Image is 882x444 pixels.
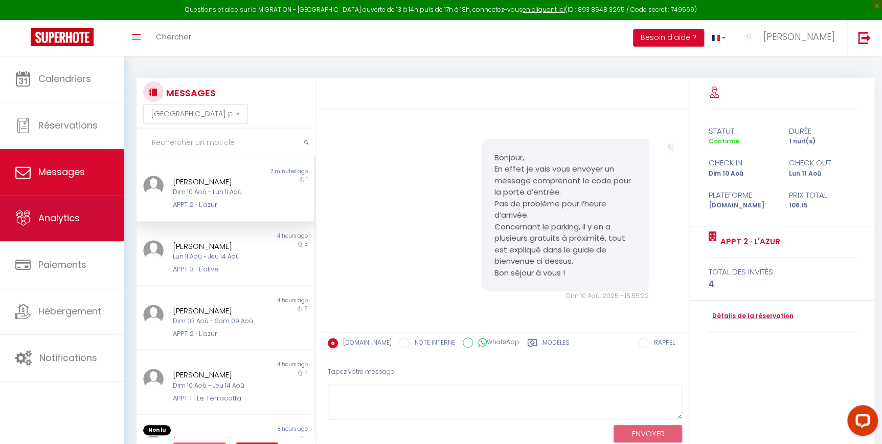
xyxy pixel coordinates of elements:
[614,425,682,443] button: ENVOYER
[702,169,782,179] div: Dim 10 Aoû
[648,338,674,349] label: RAPPEL
[305,240,308,248] span: 3
[173,240,263,252] div: [PERSON_NAME]
[494,152,636,279] pre: Bonjour, En effet je vais vous envoyer un message comprenant le code pour la porte d’entrée. Pas ...
[338,338,392,349] label: [DOMAIN_NAME]
[225,232,314,240] div: 4 hours ago
[716,236,780,248] a: APPT 2 · L'azur
[782,157,863,169] div: check out
[164,81,216,104] h3: MESSAGES
[708,266,856,278] div: total des invités
[143,305,164,325] img: ...
[306,435,308,443] span: 1
[143,425,171,435] span: Non lu
[633,29,704,47] button: Besoin d'aide ?
[173,329,263,339] div: APPT 2 · L'azur
[733,20,847,56] a: ... [PERSON_NAME]
[173,369,263,381] div: [PERSON_NAME]
[173,305,263,317] div: [PERSON_NAME]
[156,31,191,42] span: Chercher
[38,165,85,178] span: Messages
[708,278,856,290] div: 4
[702,125,782,137] div: statut
[410,338,455,349] label: NOTE INTERNE
[173,264,263,274] div: APPT 3 · L'olive
[304,305,308,312] span: 6
[173,252,263,262] div: Lun 11 Aoû - Jeu 14 Aoû
[225,167,314,176] div: 7 minutes ago
[305,369,308,376] span: 4
[173,381,263,391] div: Dim 10 Aoû - Jeu 14 Aoû
[782,201,863,210] div: 106.15
[741,29,756,45] img: ...
[306,176,308,183] span: 1
[173,316,263,326] div: Dim 03 Aoû - Sam 09 Aoû
[39,351,97,364] span: Notifications
[143,369,164,389] img: ...
[702,157,782,169] div: check in
[173,176,263,188] div: [PERSON_NAME]
[482,291,649,301] div: Dim 10 Aoû. 2025 - 15:55:22
[782,189,863,201] div: Prix total
[225,361,314,369] div: 4 hours ago
[225,297,314,305] div: 4 hours ago
[137,129,315,157] input: Rechercher un mot clé
[702,189,782,201] div: Plateforme
[173,200,263,210] div: APPT 2 · L'azur
[31,28,94,46] img: Super Booking
[858,31,871,44] img: logout
[143,240,164,261] img: ...
[702,201,782,210] div: [DOMAIN_NAME]
[328,360,682,385] div: Tapez votre message
[38,72,91,85] span: Calendriers
[143,176,164,196] img: ...
[782,125,863,137] div: durée
[38,258,86,271] span: Paiements
[173,393,263,404] div: APPT 1 · Le Terracotta
[148,20,199,56] a: Chercher
[782,137,863,146] div: 1 nuit(s)
[38,119,98,132] span: Réservations
[173,187,263,197] div: Dim 10 Aoû - Lun 11 Aoû
[662,139,679,156] img: ...
[38,212,80,224] span: Analytics
[225,425,314,435] div: 8 hours ago
[708,311,793,321] a: Détails de la réservation
[523,5,565,14] a: en cliquant ici
[542,338,570,351] label: Modèles
[839,401,882,444] iframe: LiveChat chat widget
[38,305,101,318] span: Hébergement
[763,30,834,43] span: [PERSON_NAME]
[708,137,739,145] span: Confirmé
[473,337,519,349] label: WhatsApp
[782,169,863,179] div: Lun 11 Aoû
